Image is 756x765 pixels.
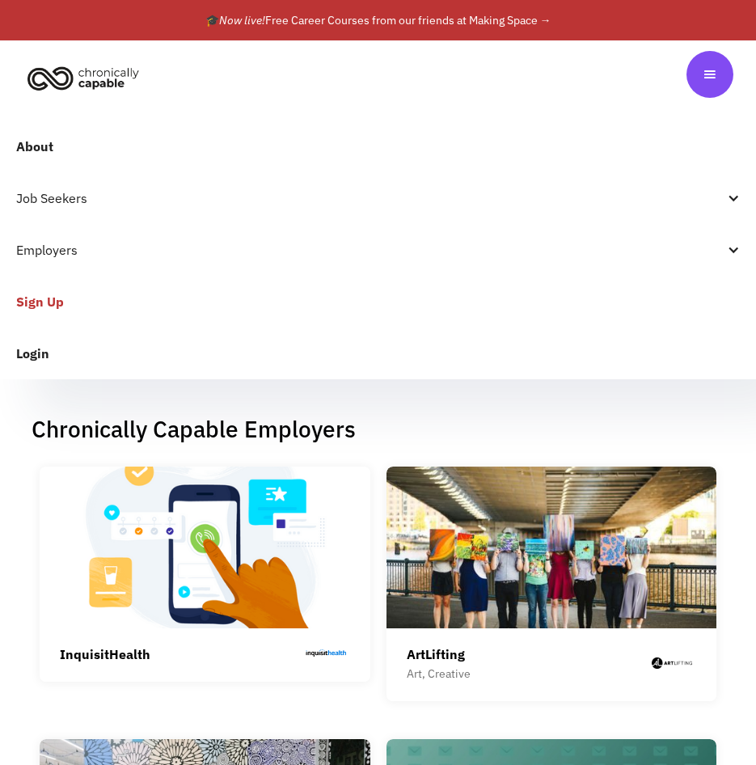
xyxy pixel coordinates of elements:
div: Employers [16,240,724,260]
em: Now live! [219,13,265,27]
div: menu [686,51,733,98]
div: 🎓 Free Career Courses from our friends at Making Space → [205,11,551,30]
img: Chronically Capable logo [23,60,144,95]
div: Job Seekers [16,188,724,208]
a: home [23,60,151,95]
